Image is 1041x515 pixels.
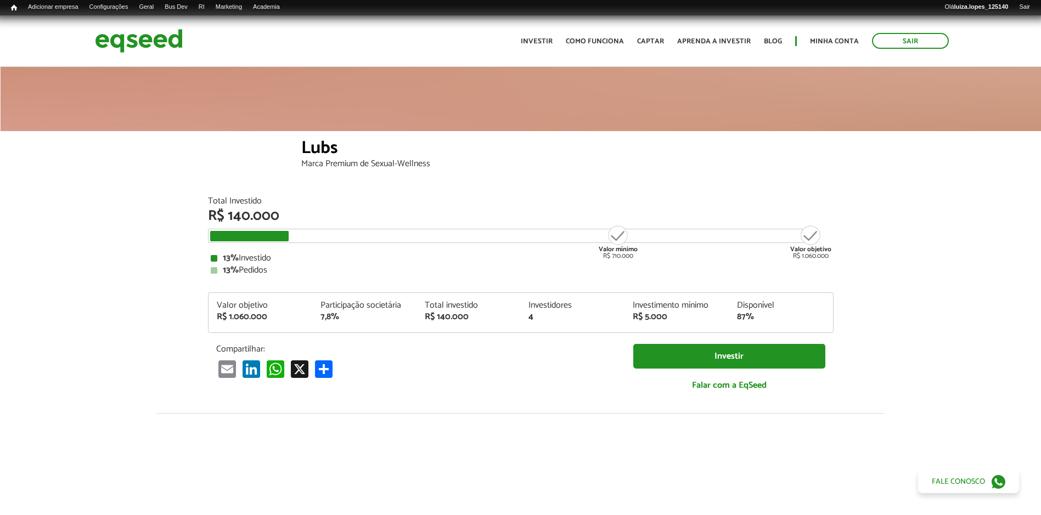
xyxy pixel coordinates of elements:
div: Marca Premium de Sexual-Wellness [301,160,834,168]
p: Compartilhar: [216,344,617,354]
a: Como funciona [566,38,624,45]
a: Sair [1014,3,1036,12]
a: Adicionar empresa [22,3,84,12]
div: R$ 5.000 [633,313,721,321]
strong: 13% [223,263,239,278]
div: Disponível [737,301,825,310]
a: Captar [637,38,664,45]
div: Lubs [301,139,834,160]
a: Blog [764,38,782,45]
span: Início [11,4,17,12]
a: WhatsApp [265,360,286,378]
a: Início [5,3,22,13]
div: Investimento mínimo [633,301,721,310]
a: Configurações [84,3,134,12]
a: Marketing [210,3,247,12]
a: RI [193,3,210,12]
div: R$ 140.000 [425,313,513,321]
a: Investir [633,344,825,369]
div: Total investido [425,301,513,310]
div: Valor objetivo [217,301,305,310]
strong: Valor mínimo [599,244,638,254]
img: EqSeed [95,26,183,55]
a: Fale conosco [918,470,1019,493]
a: Bus Dev [159,3,193,12]
a: Compartilhar [313,360,335,378]
div: Total Investido [208,197,834,206]
div: R$ 710.000 [598,224,639,259]
a: Sair [872,33,949,49]
a: Geral [133,3,159,12]
strong: Valor objetivo [790,244,831,254]
a: Aprenda a investir [677,38,751,45]
div: 7,8% [320,313,408,321]
a: Academia [247,3,285,12]
div: Pedidos [211,266,831,275]
a: Oláluiza.lopes_125140 [939,3,1014,12]
a: Minha conta [810,38,859,45]
a: Email [216,360,238,378]
a: X [289,360,311,378]
a: Investir [521,38,553,45]
div: 87% [737,313,825,321]
div: R$ 1.060.000 [790,224,831,259]
strong: 13% [223,251,239,265]
div: R$ 1.060.000 [217,313,305,321]
strong: luiza.lopes_125140 [954,3,1009,10]
div: Participação societária [320,301,408,310]
div: 4 [528,313,616,321]
a: Falar com a EqSeed [633,374,825,397]
div: Investido [211,254,831,263]
div: Investidores [528,301,616,310]
div: R$ 140.000 [208,209,834,223]
a: LinkedIn [240,360,262,378]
